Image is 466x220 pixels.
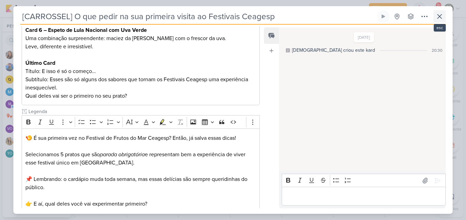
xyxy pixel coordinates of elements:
[25,142,256,167] p: Selecionamos 5 pratos que são e representam bem a experiência de viver esse festival único em [GE...
[25,134,256,142] p: 🍤 É sua primeira vez no Festival de Frutos do Mar Ceagesp? Então, já salva essas dicas!
[25,27,147,34] strong: Card 6 – Espeto de Lula Nacional com Uva Verde
[100,151,145,158] i: parada obrigatória
[381,14,386,19] div: Ligar relógio
[434,24,446,32] div: esc
[432,47,442,53] div: 20:30
[25,175,256,192] p: 📌 Lembrando: o cardápio muda toda semana, mas essas delícias são sempre queridinhas do público.
[22,115,260,129] div: Editor toolbar
[20,10,376,23] input: Kard Sem Título
[292,47,375,54] div: [DEMOGRAPHIC_DATA] criou este kard
[282,174,446,187] div: Editor toolbar
[25,200,256,208] p: 👉 E aí, qual deles você vai experimentar primeiro?
[282,187,446,206] div: Editor editing area: main
[25,60,55,66] strong: Último Card
[25,59,256,100] p: Título: E isso é só o começo… Subtítulo: Esses são só alguns dos sabores que tornam os Festivais ...
[25,26,256,51] p: Uma combinação surpreendente: maciez da [PERSON_NAME] com o frescor da uva. Leve, diferente e irr...
[27,108,260,115] input: Texto sem título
